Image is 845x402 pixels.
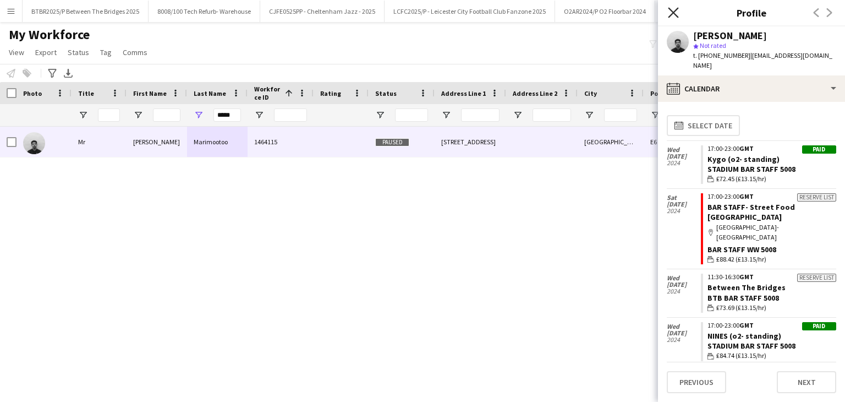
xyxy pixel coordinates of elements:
a: NINES (o2- standing) [707,331,781,341]
span: Wed [667,323,701,330]
span: Tag [100,47,112,57]
span: Status [68,47,89,57]
input: Address Line 2 Filter Input [533,108,571,122]
a: Status [63,45,94,59]
span: Address Line 1 [441,89,486,97]
input: Title Filter Input [98,108,120,122]
span: City [584,89,597,97]
div: [GEOGRAPHIC_DATA] [578,127,644,157]
a: View [4,45,29,59]
app-action-btn: Advanced filters [46,67,59,80]
span: £84.74 (£13.15/hr) [716,351,766,361]
span: My Workforce [9,26,90,43]
a: Export [31,45,61,59]
span: Workforce ID [254,85,281,101]
img: Kyler Marimootoo [23,132,45,154]
button: Open Filter Menu [650,110,660,120]
button: Open Filter Menu [375,110,385,120]
input: Address Line 1 Filter Input [461,108,500,122]
div: BTB Bar Staff 5008 [707,293,836,303]
span: Wed [667,275,701,281]
span: Last Name [194,89,226,97]
span: Wed [667,146,701,153]
button: Open Filter Menu [78,110,88,120]
div: [GEOGRAPHIC_DATA]- [GEOGRAPHIC_DATA] [707,222,836,242]
div: Paid [802,145,836,154]
span: t. [PHONE_NUMBER] [693,51,750,59]
button: CJFE0525PP - Cheltenham Jazz - 2025 [260,1,385,22]
span: 2024 [667,336,701,343]
span: Address Line 2 [513,89,557,97]
input: Status Filter Input [395,108,428,122]
div: 17:00-23:00 [707,145,836,152]
span: GMT [739,144,754,153]
button: Open Filter Menu [194,110,204,120]
span: Title [78,89,94,97]
a: Between The Bridges [707,283,786,292]
input: Last Name Filter Input [213,108,241,122]
span: GMT [739,273,754,281]
button: O2AR2024/P O2 Floorbar 2024 [555,1,655,22]
span: [DATE] [667,201,701,208]
button: Open Filter Menu [513,110,523,120]
span: Comms [123,47,147,57]
span: [DATE] [667,153,701,160]
app-action-btn: Export XLSX [62,67,75,80]
span: First Name [133,89,167,97]
button: O2AR2025/P O2 Floor Bar FY26 [655,1,756,22]
div: Marimootoo [187,127,248,157]
span: Paused [375,138,409,146]
span: GMT [739,321,754,329]
div: Mr [72,127,127,157]
span: [DATE] [667,330,701,336]
span: Rating [320,89,341,97]
span: £88.42 (£13.15/hr) [716,254,766,264]
button: Open Filter Menu [441,110,451,120]
span: Post Code [650,89,682,97]
a: Tag [96,45,116,59]
span: [DATE] [667,281,701,288]
input: City Filter Input [604,108,637,122]
div: Stadium Bar Staff 5008 [707,164,836,174]
span: Status [375,89,397,97]
div: [PERSON_NAME] [127,127,187,157]
button: Previous [667,371,726,393]
span: 2024 [667,288,701,295]
div: Reserve list [797,274,836,282]
div: E6 3QT [644,127,710,157]
span: Sat [667,194,701,201]
a: Comms [118,45,152,59]
span: 2024 [667,208,701,214]
button: Select date [667,115,740,136]
button: 8008/100 Tech Refurb- Warehouse [149,1,260,22]
div: 17:00-23:00 [707,322,836,329]
div: Paid [802,322,836,330]
input: First Name Filter Input [153,108,180,122]
button: Open Filter Menu [584,110,594,120]
span: Not rated [700,41,726,50]
div: 1464115 [248,127,314,157]
span: 2024 [667,160,701,166]
div: 11:30-16:30 [707,274,836,280]
a: BAR STAFF- Street Food [GEOGRAPHIC_DATA] [707,202,795,222]
span: Export [35,47,57,57]
div: [STREET_ADDRESS] [435,127,506,157]
h3: Profile [658,6,845,20]
div: Reserve list [797,193,836,202]
span: GMT [739,192,754,200]
span: | [EMAIL_ADDRESS][DOMAIN_NAME] [693,51,832,69]
div: 17:00-23:00 [707,193,836,200]
input: Workforce ID Filter Input [274,108,307,122]
button: Next [777,371,836,393]
button: Open Filter Menu [133,110,143,120]
span: £73.69 (£13.15/hr) [716,303,766,313]
div: Stadium Bar Staff 5008 [707,341,836,351]
span: Photo [23,89,42,97]
div: [PERSON_NAME] [693,31,767,41]
a: Kygo (o2- standing) [707,154,780,164]
button: LCFC2025/P - Leicester City Football Club Fanzone 2025 [385,1,555,22]
div: Calendar [658,75,845,102]
span: View [9,47,24,57]
button: BTBR2025/P Between The Bridges 2025 [23,1,149,22]
span: £72.45 (£13.15/hr) [716,174,766,184]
